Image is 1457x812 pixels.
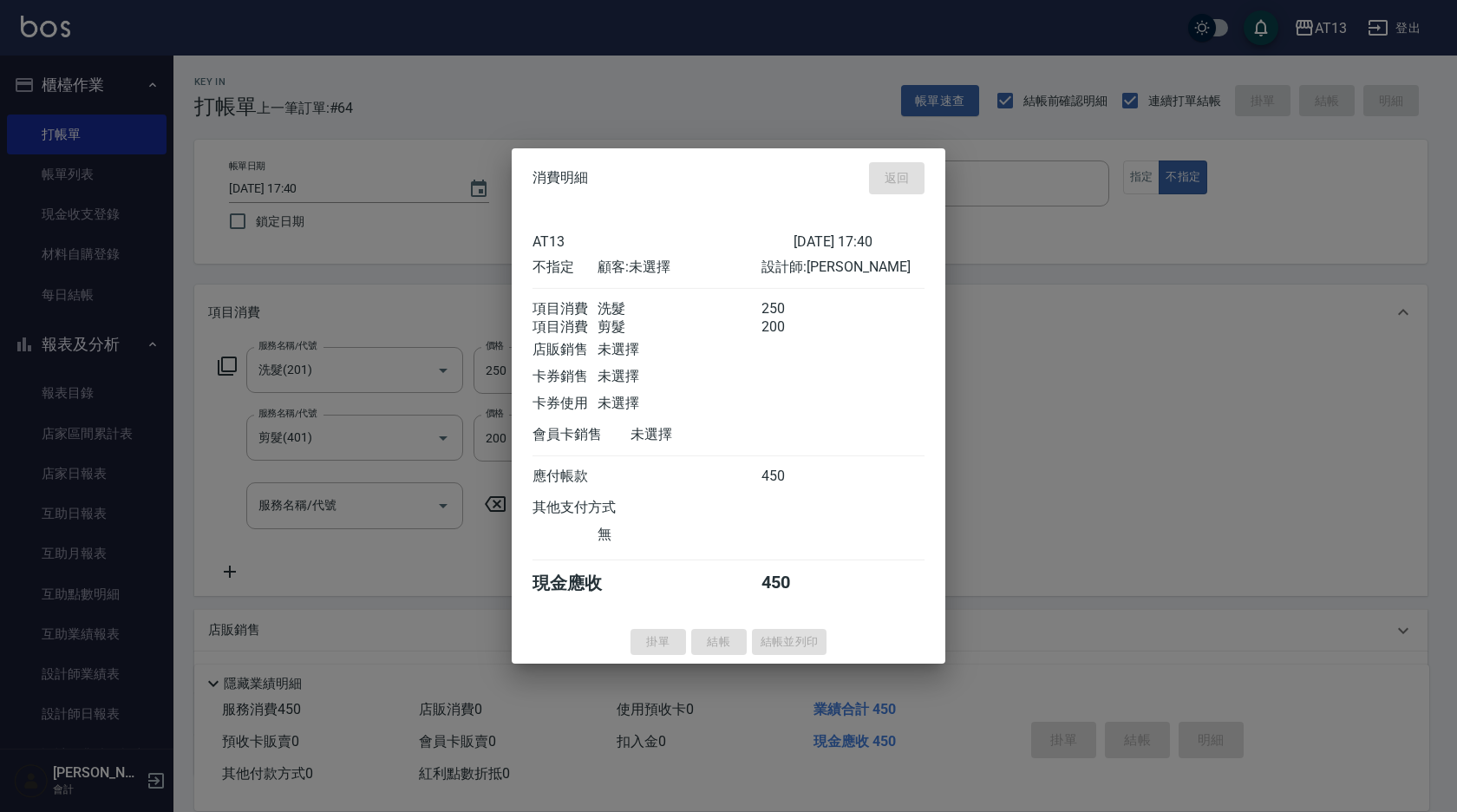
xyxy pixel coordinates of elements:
div: [DATE] 17:40 [794,232,925,249]
div: 未選擇 [598,394,761,412]
div: 卡券使用 [532,394,598,412]
div: 不指定 [532,258,598,276]
div: 無 [598,525,761,543]
div: 店販銷售 [532,340,598,358]
div: 250 [761,299,827,318]
div: 450 [761,571,827,594]
div: 現金應收 [532,571,630,594]
div: 洗髮 [598,299,761,318]
div: 未選擇 [598,340,761,358]
div: 卡券銷售 [532,367,598,385]
div: 未選擇 [630,425,794,443]
div: 未選擇 [598,367,761,385]
span: 消費明細 [532,169,588,187]
div: 450 [761,467,827,485]
div: 200 [761,318,827,336]
div: 項目消費 [532,318,598,336]
div: 顧客: 未選擇 [598,258,761,276]
div: 其他支付方式 [532,498,663,516]
div: 設計師: [PERSON_NAME] [761,258,925,276]
div: 會員卡銷售 [532,425,630,443]
div: 項目消費 [532,299,598,318]
div: 應付帳款 [532,467,598,485]
div: AT13 [532,232,794,249]
div: 剪髮 [598,318,761,336]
